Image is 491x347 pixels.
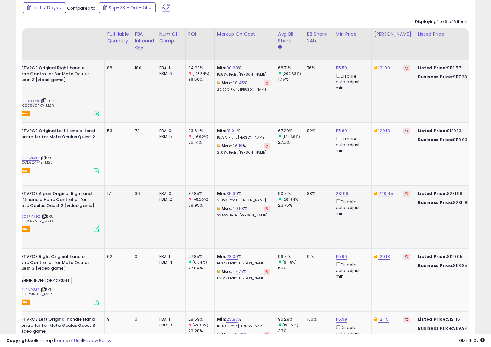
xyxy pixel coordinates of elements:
small: (0.04%) [192,260,207,265]
div: [PERSON_NAME] [374,31,412,38]
div: 0 [135,317,152,322]
div: Min Price [336,31,369,38]
b: Min: [217,253,227,259]
div: 17 [107,191,127,197]
div: Title [2,31,102,38]
div: 36 [135,191,152,197]
b: Min: [217,190,227,197]
a: 121.99 [378,65,390,71]
div: % [217,128,270,140]
div: % [217,65,270,77]
div: BB Share 24h. [307,31,330,44]
b: Listed Price: [418,316,447,322]
small: (281.94%) [282,197,300,202]
p: 14.87% Profit [PERSON_NAME] [217,261,270,266]
div: 37.85% [188,191,214,197]
b: GFTVRCE Original Left Handle Hand Controller for Meta Oculus Quest 2 [18,128,96,141]
a: 115.99 [336,316,347,323]
small: (144.69%) [282,134,300,139]
div: 28.59% [188,317,214,322]
b: Min: [217,65,227,71]
a: Privacy Policy [83,337,111,343]
a: 115.89 [336,128,347,134]
button: Last 7 Days [23,2,66,13]
span: Last 7 Days [33,4,58,11]
div: FBM: 4 [159,259,181,265]
div: $119.94 [418,326,471,331]
div: Disable auto adjust min [336,324,367,342]
div: 29.28% [188,328,214,334]
b: Listed Price: [418,65,447,71]
strong: Copyright [6,337,30,343]
span: Compared to: [67,5,97,11]
span: | SKU: 164_FBA_B0CDSQ4X4Z_M2L [3,155,53,165]
div: % [217,191,270,203]
div: FBA: 0 [159,128,181,134]
small: (-6.92%) [192,134,208,139]
small: (-13.54%) [192,71,209,76]
b: Max: [221,268,233,275]
small: (292.63%) [282,71,301,76]
a: B0CD9YDRXP [16,98,40,104]
b: Min: [217,128,227,134]
div: % [217,143,270,155]
a: 35.39 [226,190,238,197]
div: 88 [107,65,127,71]
b: Business Price: [418,137,453,143]
div: 17.5% [278,77,304,82]
small: (-5.26%) [192,197,208,202]
b: Listed Price: [418,190,447,197]
b: GFTVRCE A pair Original Right and Left handle Hand Controller for Meta Oculus Quest 2 [video game] [18,191,96,210]
div: FBA: 1 [159,254,181,259]
a: 23.87 [226,316,238,323]
span: FBA [19,111,30,116]
a: 231.99 [336,190,349,197]
div: FBA: 0 [159,191,181,197]
button: Sep-28 - Oct-04 [99,2,156,13]
span: 2025-10-12 15:07 GMT [459,337,485,343]
small: (-2.36%) [192,323,208,328]
b: Business Price: [418,74,453,80]
span: FBA [19,300,30,305]
div: 0 [135,254,152,259]
p: 21.35% Profit [PERSON_NAME] [217,198,270,203]
span: Sep-28 - Oct-04 [109,4,148,11]
div: 27.5% [278,140,304,145]
span: FBA [19,226,30,232]
i: Revert to store-level Dynamic Max Price [405,129,408,132]
span: HIGH INVENTORY COUNT [18,277,72,284]
div: % [217,80,270,92]
div: 72 [135,128,152,134]
div: $120.13 [418,128,471,134]
i: Revert to store-level Max Markup [266,144,268,148]
a: 121.15 [378,316,389,323]
div: 100% [307,317,328,322]
small: (191.79%) [282,323,298,328]
b: Business Price: [418,199,453,206]
div: $231.99 [418,200,471,206]
div: FBM: 2 [159,197,181,202]
b: GFTVRCE Right Original handle Hand Controller for Meta Oculus Quest 3 [video game] [18,254,96,273]
b: Business Price: [418,325,453,331]
div: 68.71% [278,65,304,71]
div: 33.64% [188,128,214,134]
div: 83% [307,191,328,197]
div: $231.99 [418,191,471,197]
div: Disable auto adjust min [336,198,367,216]
p: 15.43% Profit [PERSON_NAME] [217,324,270,328]
a: 27.75 [233,268,243,275]
a: 36.19 [233,143,243,149]
div: Disable auto adjust min [336,72,367,91]
div: 39.59% [188,77,214,82]
span: | SKU: 161_FBA_B0DJRMR3JZ_M3R [3,287,53,297]
div: seller snap | | [6,338,111,344]
div: $117.38 [418,74,471,80]
div: Avg BB Share [278,31,301,44]
small: Avg BB Share. [278,44,282,50]
p: 18.58% Profit [PERSON_NAME] [217,72,270,77]
b: Max: [221,143,233,149]
div: Listed Price [418,31,473,38]
div: 27.84% [188,265,214,271]
div: $118.85 [418,263,471,268]
i: This overrides the store level Dynamic Max Price for this listing [374,129,377,133]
